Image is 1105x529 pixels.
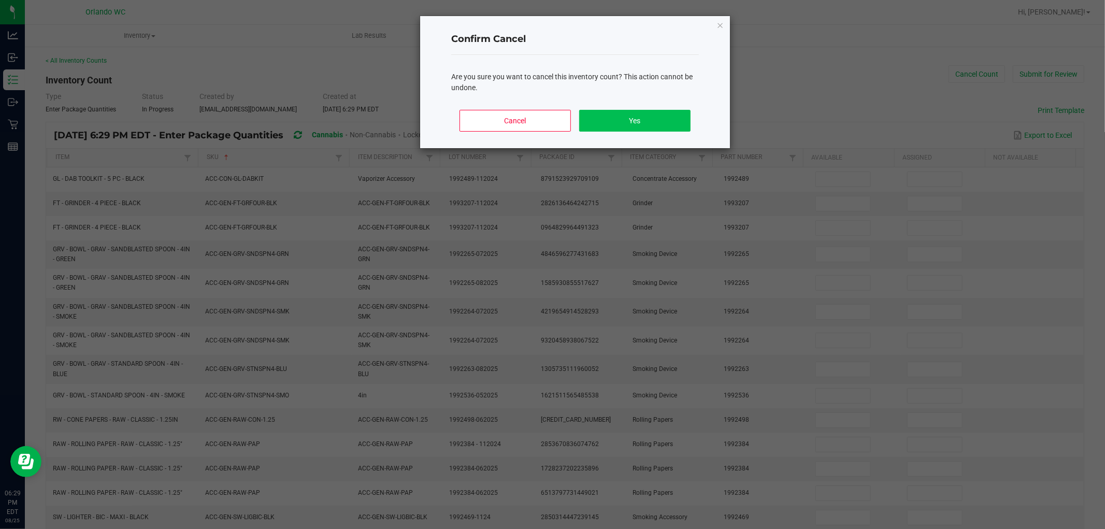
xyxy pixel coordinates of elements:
[579,110,691,132] button: Yes
[451,72,699,93] div: Are you sure you want to cancel this inventory count? This action cannot be undone.
[460,110,571,132] button: Cancel
[451,33,699,46] h4: Confirm Cancel
[10,446,41,477] iframe: Resource center
[716,19,724,31] button: Close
